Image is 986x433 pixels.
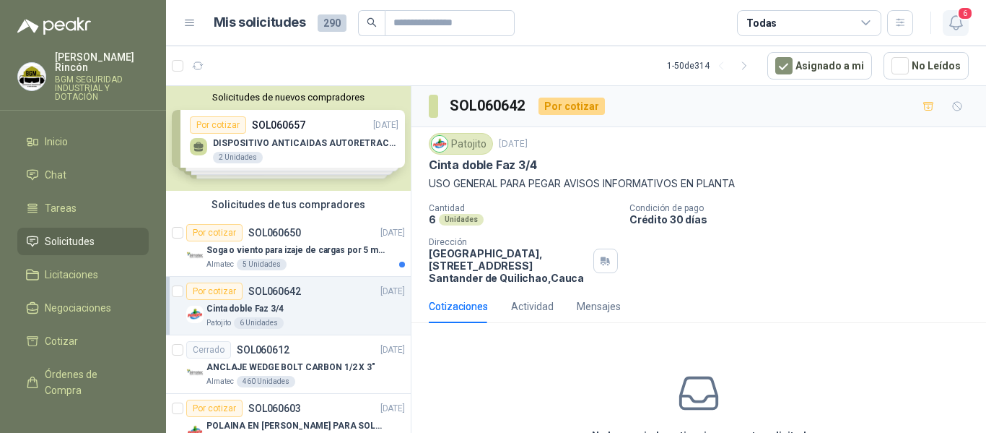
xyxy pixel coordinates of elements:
a: Licitaciones [17,261,149,288]
p: Crédito 30 días [629,213,980,226]
p: Almatec [206,376,234,387]
p: SOL060642 [248,286,301,296]
div: Solicitudes de tus compradores [166,191,411,218]
p: [PERSON_NAME] Rincón [55,52,149,72]
div: Mensajes [577,299,621,314]
div: Por cotizar [186,224,243,241]
p: BGM SEGURIDAD INDUSTRIAL Y DOTACIÓN [55,75,149,101]
span: Solicitudes [45,233,95,249]
img: Company Logo [186,247,204,265]
p: [DATE] [380,285,405,299]
div: Patojito [429,133,493,155]
div: 5 Unidades [237,259,287,270]
p: Cinta doble Faz 3/4 [429,158,537,173]
p: SOL060650 [248,228,301,238]
a: Cotizar [17,327,149,355]
span: Tareas [45,200,77,216]
div: 460 Unidades [237,376,295,387]
div: Cerrado [186,341,231,359]
button: Solicitudes de nuevos compradores [172,92,405,103]
div: Solicitudes de nuevos compradoresPor cotizarSOL060657[DATE] DISPOSITIVO ANTICAIDAS AUTORETRACTIL2... [166,86,411,191]
p: Cinta doble Faz 3/4 [206,302,284,316]
span: Chat [45,167,66,183]
span: Negociaciones [45,300,111,316]
p: SOL060603 [248,403,301,413]
a: Órdenes de Compra [17,361,149,404]
p: ANCLAJE WEDGE BOLT CARBON 1/2 X 3" [206,361,375,374]
div: Todas [746,15,777,31]
div: Unidades [439,214,484,226]
span: 6 [957,7,973,20]
img: Logo peakr [17,17,91,35]
a: Inicio [17,128,149,155]
button: 6 [943,10,969,36]
p: Dirección [429,237,588,247]
p: SOL060612 [237,345,289,355]
a: Por cotizarSOL060642[DATE] Company LogoCinta doble Faz 3/4Patojito6 Unidades [166,277,411,335]
img: Company Logo [186,364,204,382]
div: Por cotizar [186,400,243,417]
div: Cotizaciones [429,299,488,314]
span: Inicio [45,134,68,150]
span: Órdenes de Compra [45,366,135,398]
div: Por cotizar [538,98,605,115]
h3: SOL060642 [450,95,527,117]
div: Actividad [511,299,554,314]
p: Cantidad [429,203,618,213]
button: No Leídos [884,52,969,80]
span: search [367,17,377,27]
button: Asignado a mi [767,52,872,80]
a: Negociaciones [17,294,149,322]
p: [DATE] [380,343,405,357]
p: [DATE] [380,402,405,416]
h1: Mis solicitudes [214,12,306,33]
a: Chat [17,161,149,189]
p: [DATE] [499,137,528,151]
p: USO GENERAL PARA PEGAR AVISOS INFORMATIVOS EN PLANTA [429,176,969,192]
a: CerradoSOL060612[DATE] Company LogoANCLAJE WEDGE BOLT CARBON 1/2 X 3"Almatec460 Unidades [166,335,411,394]
span: Cotizar [45,333,78,349]
img: Company Logo [18,63,45,90]
p: 6 [429,213,436,226]
span: Licitaciones [45,267,98,283]
img: Company Logo [186,306,204,323]
p: Patojito [206,317,231,329]
a: Solicitudes [17,228,149,255]
p: Almatec [206,259,234,270]
div: 1 - 50 de 314 [667,54,756,77]
p: [DATE] [380,226,405,240]
div: Por cotizar [186,283,243,300]
span: 290 [318,14,346,32]
a: Tareas [17,194,149,222]
p: [GEOGRAPHIC_DATA], [STREET_ADDRESS] Santander de Quilichao , Cauca [429,247,588,284]
img: Company Logo [432,136,448,152]
div: 6 Unidades [234,317,284,329]
p: Condición de pago [629,203,980,213]
p: POLAINA EN [PERSON_NAME] PARA SOLDADOR / ADJUNTAR FICHA TECNICA [206,419,386,433]
p: Soga o viento para izaje de cargas por 5 metros [206,244,386,257]
a: Por cotizarSOL060650[DATE] Company LogoSoga o viento para izaje de cargas por 5 metrosAlmatec5 Un... [166,218,411,277]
